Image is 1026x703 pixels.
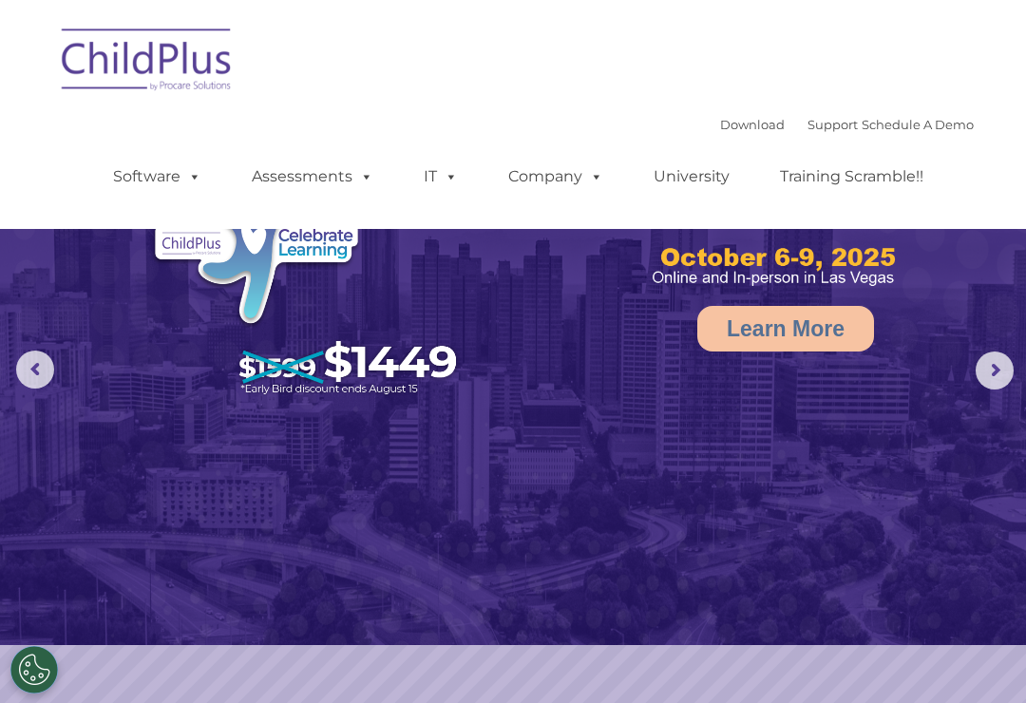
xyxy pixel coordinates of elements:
[697,306,874,351] a: Learn More
[706,498,1026,703] iframe: Chat Widget
[94,158,220,196] a: Software
[635,158,749,196] a: University
[52,15,242,110] img: ChildPlus by Procare Solutions
[233,158,392,196] a: Assessments
[807,117,858,132] a: Support
[761,158,942,196] a: Training Scramble!!
[489,158,622,196] a: Company
[720,117,785,132] a: Download
[10,646,58,693] button: Cookies Settings
[720,117,974,132] font: |
[862,117,974,132] a: Schedule A Demo
[405,158,477,196] a: IT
